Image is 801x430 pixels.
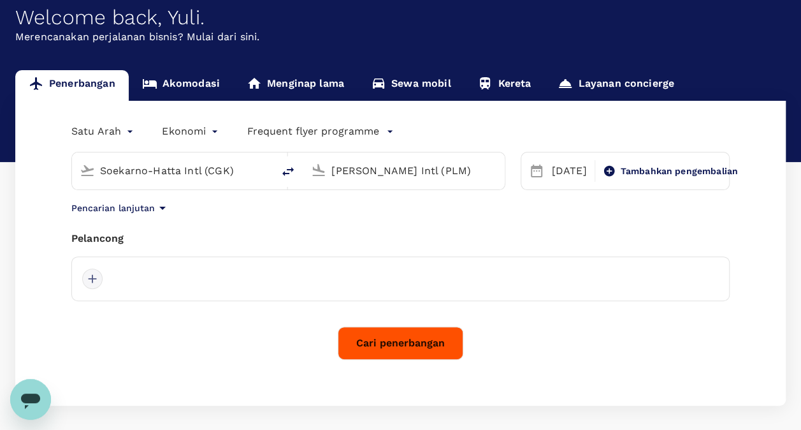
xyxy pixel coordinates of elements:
iframe: Button to launch messaging window [10,379,51,420]
button: delete [273,156,303,187]
p: Merencanakan perjalanan bisnis? Mulai dari sini. [15,29,786,45]
div: Pelancong [71,231,730,246]
a: Sewa mobil [357,70,465,101]
div: Welcome back , Yuli . [15,6,786,29]
a: Akomodasi [129,70,233,101]
div: Ekonomi [162,121,221,142]
div: [DATE] [547,158,592,184]
button: Pencarian lanjutan [71,200,170,216]
input: Tujuan [331,161,477,181]
a: Penerbangan [15,70,129,101]
span: Tambahkan pengembalian [621,165,738,178]
p: Pencarian lanjutan [71,202,155,214]
a: Layanan concierge [544,70,688,101]
input: Berangkat dari [100,161,246,181]
button: Frequent flyer programme [247,124,394,139]
div: Satu Arah [71,121,136,142]
p: Frequent flyer programme [247,124,379,139]
a: Kereta [464,70,544,101]
a: Menginap lama [233,70,357,101]
button: Open [264,169,266,172]
button: Cari penerbangan [338,327,463,360]
button: Open [496,169,498,172]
